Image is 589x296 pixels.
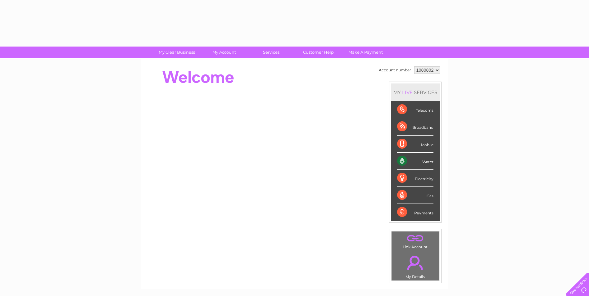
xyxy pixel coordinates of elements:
a: My Clear Business [151,47,202,58]
a: My Account [198,47,250,58]
a: Customer Help [293,47,344,58]
a: . [393,252,437,274]
a: Services [246,47,297,58]
div: Payments [397,204,433,221]
div: Electricity [397,170,433,187]
div: Telecoms [397,101,433,118]
div: Water [397,153,433,170]
div: Mobile [397,136,433,153]
div: Broadband [397,118,433,135]
td: Link Account [391,231,439,251]
div: LIVE [401,89,414,95]
div: MY SERVICES [391,83,440,101]
td: Account number [377,65,413,75]
td: My Details [391,250,439,281]
a: . [393,233,437,244]
a: Make A Payment [340,47,391,58]
div: Gas [397,187,433,204]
